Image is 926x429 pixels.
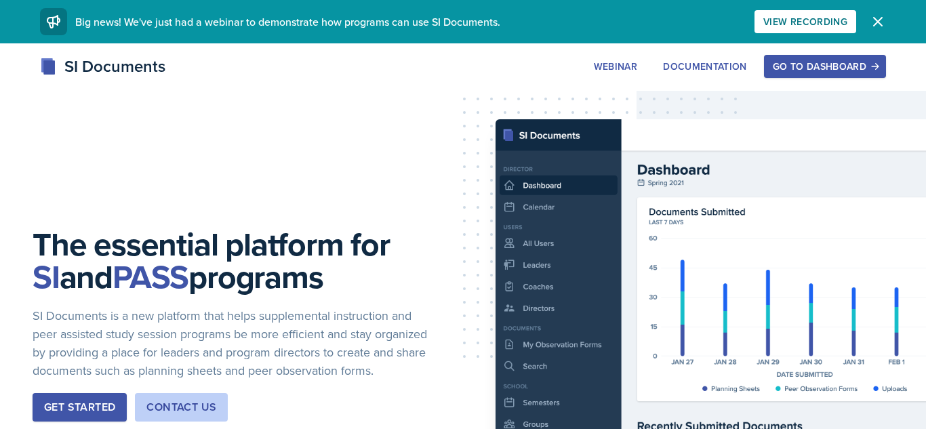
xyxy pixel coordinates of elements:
[663,61,747,72] div: Documentation
[764,55,886,78] button: Go to Dashboard
[654,55,756,78] button: Documentation
[754,10,856,33] button: View Recording
[33,393,127,422] button: Get Started
[75,14,500,29] span: Big news! We've just had a webinar to demonstrate how programs can use SI Documents.
[763,16,847,27] div: View Recording
[594,61,637,72] div: Webinar
[135,393,228,422] button: Contact Us
[44,399,115,415] div: Get Started
[585,55,646,78] button: Webinar
[40,54,165,79] div: SI Documents
[773,61,877,72] div: Go to Dashboard
[146,399,216,415] div: Contact Us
